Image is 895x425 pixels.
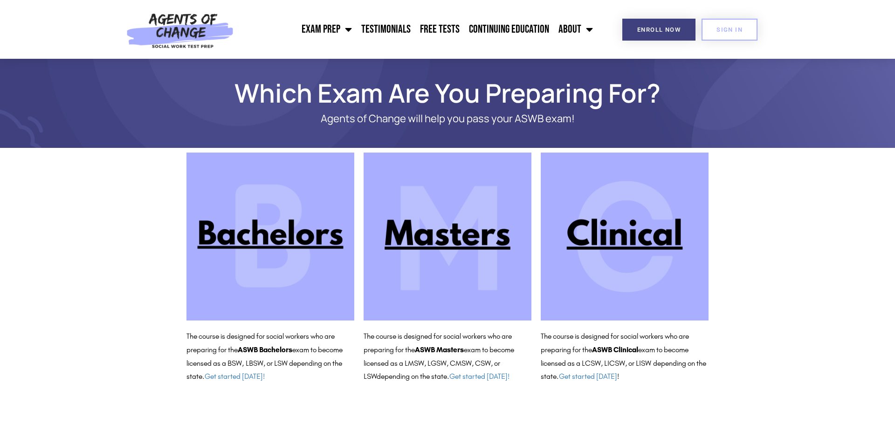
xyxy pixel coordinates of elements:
[637,27,681,33] span: Enroll Now
[415,345,464,354] b: ASWB Masters
[702,19,757,41] a: SIGN IN
[541,330,709,383] p: The course is designed for social workers who are preparing for the exam to become licensed as a ...
[554,18,598,41] a: About
[357,18,415,41] a: Testimonials
[297,18,357,41] a: Exam Prep
[219,113,676,125] p: Agents of Change will help you pass your ASWB exam!
[449,372,509,381] a: Get started [DATE]!
[377,372,509,381] span: depending on the state.
[716,27,743,33] span: SIGN IN
[464,18,554,41] a: Continuing Education
[622,19,695,41] a: Enroll Now
[364,330,531,383] p: The course is designed for social workers who are preparing for the exam to become licensed as a ...
[557,372,619,381] span: . !
[205,372,265,381] a: Get started [DATE]!
[238,345,292,354] b: ASWB Bachelors
[186,330,354,383] p: The course is designed for social workers who are preparing for the exam to become licensed as a ...
[415,18,464,41] a: Free Tests
[182,82,713,104] h1: Which Exam Are You Preparing For?
[239,18,598,41] nav: Menu
[592,345,638,354] b: ASWB Clinical
[559,372,617,381] a: Get started [DATE]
